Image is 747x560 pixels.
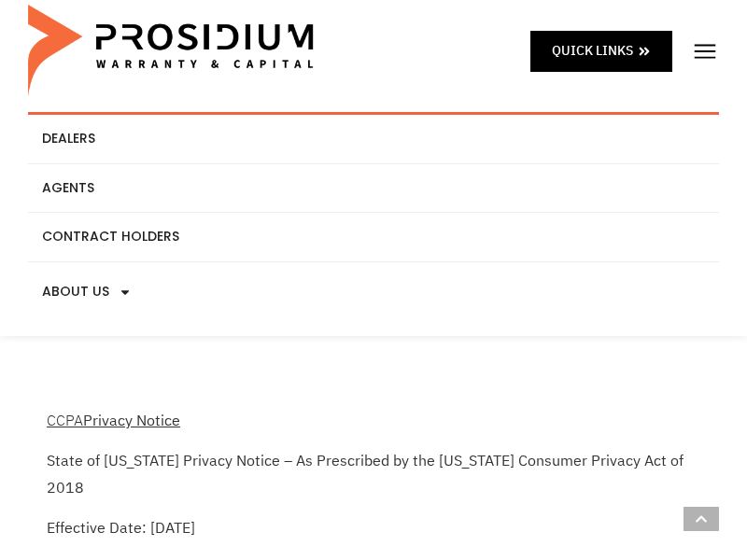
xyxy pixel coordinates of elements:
[530,31,672,71] a: Quick Links
[28,164,719,213] a: Agents
[552,39,633,63] span: Quick Links
[28,213,719,261] a: Contract Holders
[28,262,719,322] a: About Us
[28,115,719,163] a: Dealers
[83,410,180,432] u: Privacy Notice
[47,517,195,539] b: Effective Date: [DATE]
[47,410,83,432] u: CCPA
[47,450,684,499] b: State of [US_STATE] Privacy Notice – As Prescribed by the [US_STATE] Consumer Privacy Act of 2018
